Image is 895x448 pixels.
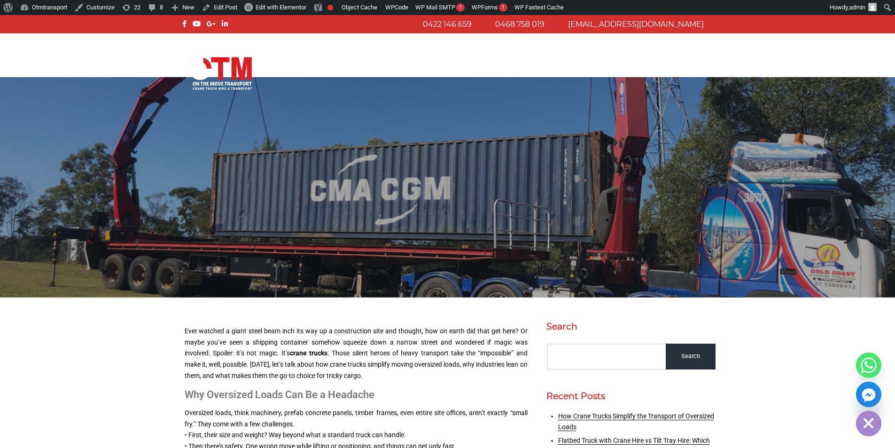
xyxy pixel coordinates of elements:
[301,59,337,85] a: Home
[551,59,670,85] a: Crane Truck Hire Fleet
[495,20,545,29] a: 0468 758 019
[856,382,881,407] a: Facebook_Messenger
[423,20,472,29] a: 0422 146 659
[486,59,548,85] a: Industries
[290,349,327,357] a: crane trucks
[568,20,704,29] a: [EMAIL_ADDRESS][DOMAIN_NAME]
[431,59,483,85] a: Services
[558,412,714,431] a: How Crane Trucks Simplify the Transport of Oversized Loads
[666,344,716,369] input: Search
[185,389,374,401] strong: Why Oversized Loads Can Be a Headache
[856,353,881,378] a: Whatsapp
[499,3,507,12] div: 1
[459,4,462,10] span: 1
[185,326,528,382] p: Ever watched a giant steel beam inch its way up a construction site and thought, how on earth did...
[327,5,333,10] div: Focus keyphrase not set
[180,31,716,49] h1: How Crane Trucks Simplify the Transport of Oversized Loads
[670,59,722,85] a: Contact
[546,391,716,401] h2: Recent Posts
[546,321,716,332] h2: Search
[849,4,865,11] span: admin
[187,50,254,91] img: Otmtransport
[256,4,306,11] span: Edit with Elementor
[378,59,431,85] a: COMPANY
[337,59,378,85] a: About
